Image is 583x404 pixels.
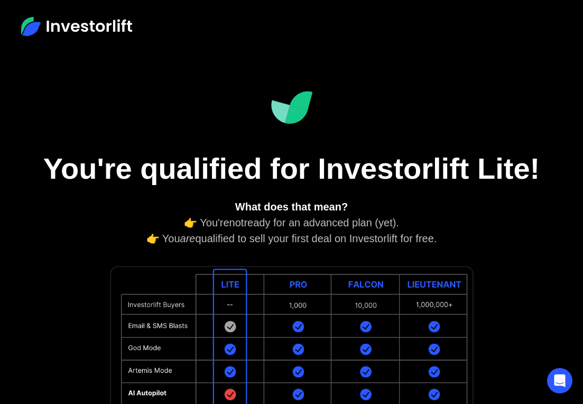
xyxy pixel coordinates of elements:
h1: You're qualified for Investorlift Lite! [27,151,556,186]
div: 👉 You're ready for an advanced plan (yet). 👉 You qualified to sell your first deal on Investorlif... [64,199,519,246]
strong: What does that mean? [235,201,348,213]
div: Open Intercom Messenger [547,368,572,393]
img: Investorlift Dashboard [271,91,313,124]
em: are [180,233,196,244]
em: not [229,217,244,228]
